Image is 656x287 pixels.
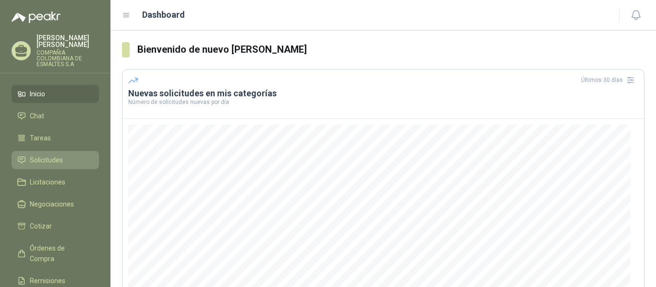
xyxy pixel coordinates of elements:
span: Licitaciones [30,177,65,187]
a: Cotizar [12,217,99,235]
img: Logo peakr [12,11,61,23]
span: Chat [30,111,44,121]
span: Solicitudes [30,155,63,165]
a: Solicitudes [12,151,99,169]
h1: Dashboard [142,8,185,22]
a: Inicio [12,85,99,103]
p: [PERSON_NAME] [PERSON_NAME] [36,34,99,48]
span: Inicio [30,89,45,99]
p: COMPAÑIA COLOMBIANA DE ESMALTES S.A [36,50,99,67]
span: Remisiones [30,276,65,286]
a: Tareas [12,129,99,147]
h3: Bienvenido de nuevo [PERSON_NAME] [137,42,644,57]
a: Negociaciones [12,195,99,213]
a: Chat [12,107,99,125]
div: Últimos 30 días [581,72,638,88]
span: Órdenes de Compra [30,243,90,264]
h3: Nuevas solicitudes en mis categorías [128,88,638,99]
p: Número de solicitudes nuevas por día [128,99,638,105]
span: Cotizar [30,221,52,231]
a: Órdenes de Compra [12,239,99,268]
a: Licitaciones [12,173,99,191]
span: Tareas [30,133,51,143]
span: Negociaciones [30,199,74,209]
